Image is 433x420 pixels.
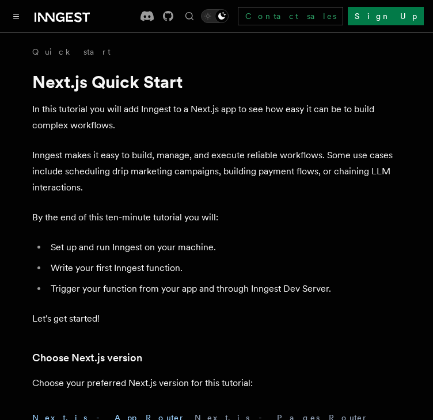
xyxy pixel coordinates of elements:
p: Inngest makes it easy to build, manage, and execute reliable workflows. Some use cases include sc... [32,147,401,196]
p: In this tutorial you will add Inngest to a Next.js app to see how easy it can be to build complex... [32,101,401,133]
button: Toggle dark mode [201,9,229,23]
a: Quick start [32,46,111,58]
a: Sign Up [348,7,424,25]
p: Choose your preferred Next.js version for this tutorial: [32,375,401,391]
li: Trigger your function from your app and through Inngest Dev Server. [47,281,401,297]
button: Toggle navigation [9,9,23,23]
p: Let's get started! [32,311,401,327]
li: Write your first Inngest function. [47,260,401,276]
a: Contact sales [238,7,343,25]
a: Choose Next.js version [32,350,142,366]
h1: Next.js Quick Start [32,71,401,92]
p: By the end of this ten-minute tutorial you will: [32,209,401,226]
button: Find something... [183,9,196,23]
li: Set up and run Inngest on your machine. [47,239,401,255]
